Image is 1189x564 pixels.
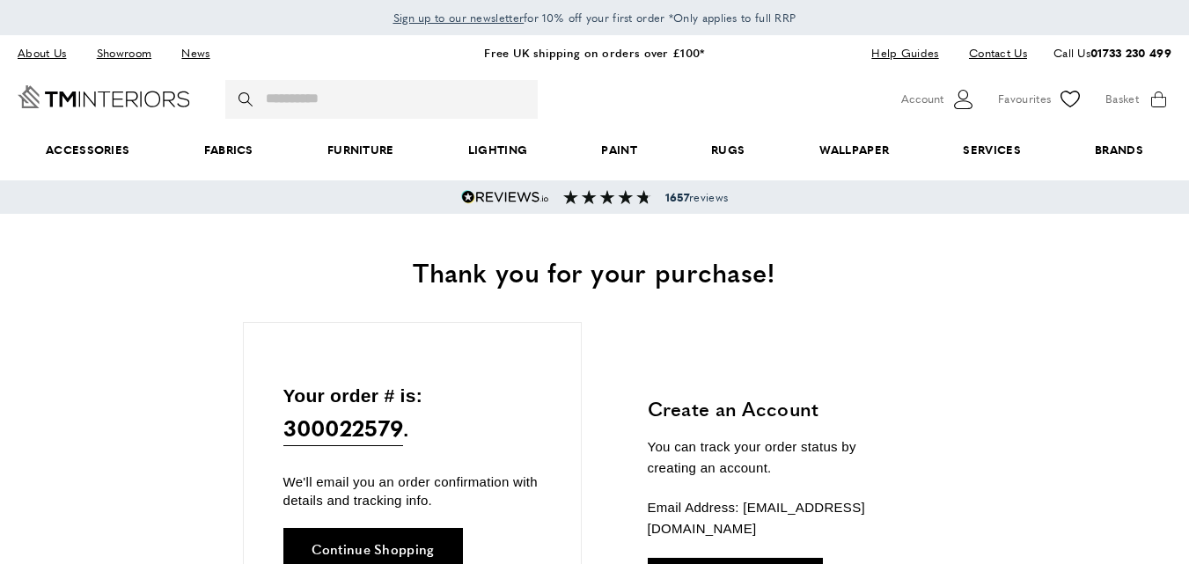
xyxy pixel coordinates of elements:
button: Customer Account [901,86,976,113]
a: 01733 230 499 [1090,44,1171,61]
a: Furniture [290,123,431,177]
span: Favourites [998,90,1051,108]
strong: 1657 [665,189,689,205]
span: 300022579 [283,410,404,446]
a: Help Guides [858,41,951,65]
a: Wallpaper [782,123,926,177]
p: Call Us [1053,44,1171,62]
span: Thank you for your purchase! [413,253,775,290]
a: Contact Us [956,41,1027,65]
a: Sign up to our newsletter [393,9,525,26]
a: Paint [564,123,674,177]
span: Sign up to our newsletter [393,10,525,26]
a: About Us [18,41,79,65]
a: Brands [1058,123,1180,177]
span: Continue Shopping [312,542,435,555]
span: Account [901,90,943,108]
span: Accessories [9,123,167,177]
a: Rugs [674,123,782,177]
p: Email Address: [EMAIL_ADDRESS][DOMAIN_NAME] [648,497,907,539]
a: Fabrics [167,123,290,177]
img: Reviews.io 5 stars [461,190,549,204]
a: Go to Home page [18,85,190,108]
span: reviews [665,190,728,204]
a: Favourites [998,86,1083,113]
h3: Create an Account [648,395,907,422]
button: Search [239,80,256,119]
a: Lighting [431,123,565,177]
a: News [168,41,223,65]
a: Showroom [84,41,165,65]
img: Reviews section [563,190,651,204]
p: We'll email you an order confirmation with details and tracking info. [283,472,541,509]
a: Free UK shipping on orders over £100* [484,44,704,61]
p: Your order # is: . [283,381,541,447]
a: Services [926,123,1058,177]
span: for 10% off your first order *Only applies to full RRP [393,10,796,26]
p: You can track your order status by creating an account. [648,436,907,479]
